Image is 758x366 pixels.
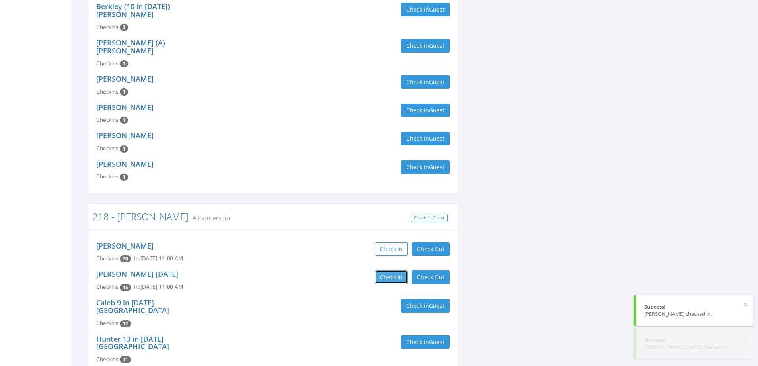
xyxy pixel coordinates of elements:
span: Guest [429,302,444,309]
a: 218 - [PERSON_NAME] [92,210,189,223]
span: Guest [429,135,444,142]
span: Guest [429,6,444,13]
span: Guest [429,42,444,49]
a: [PERSON_NAME] [DATE] [96,269,178,279]
div: Success! [644,336,745,344]
button: Check inGuest [401,104,450,117]
span: Checkin count [120,356,131,363]
a: Berkley (10 in [DATE]) [PERSON_NAME] [96,2,170,19]
button: × [743,334,748,342]
span: Checkin count [120,255,131,262]
a: Caleb 9 in [DATE] [GEOGRAPHIC_DATA] [96,298,169,315]
a: [PERSON_NAME] [96,74,154,84]
span: Checkin count [120,284,131,291]
span: Checkins: [96,319,120,327]
span: Checkin count [120,60,128,67]
a: [PERSON_NAME] [96,102,154,112]
button: Check inGuest [401,335,450,349]
button: Check in [375,270,408,284]
span: Guest [429,163,444,171]
small: A Partnership [189,213,230,222]
span: Checkins: [96,88,120,95]
span: Checkin count [120,24,128,31]
button: Check Out [412,270,450,284]
button: Check inGuest [401,132,450,145]
span: Checkins: [96,60,120,67]
a: [PERSON_NAME] [96,131,154,140]
a: [PERSON_NAME] [96,159,154,169]
button: × [743,301,748,309]
div: Success! [644,303,745,311]
div: [PERSON_NAME] checked in. [644,310,745,318]
a: [PERSON_NAME] (A) [PERSON_NAME] [96,38,165,55]
button: Check inGuest [401,3,450,16]
button: Check Out [412,242,450,256]
span: Checkin count [120,174,128,181]
button: Check inGuest [401,160,450,174]
span: In: [DATE] 11:00 AM [134,255,183,262]
a: [PERSON_NAME] [96,241,154,251]
button: Check inGuest [401,299,450,313]
span: Checkins: [96,145,120,152]
span: Checkins: [96,356,120,363]
span: Checkins: [96,116,120,123]
span: In: [DATE] 11:00 AM [134,283,183,290]
div: [PERSON_NAME] [DATE] checked in. [644,343,745,351]
span: Guest [429,78,444,86]
span: Checkins: [96,173,120,180]
button: Check in [375,242,408,256]
a: Check In Guest [411,214,448,222]
button: Check inGuest [401,75,450,89]
span: Checkins: [96,255,120,262]
a: Hunter 13 in [DATE] [GEOGRAPHIC_DATA] [96,334,169,352]
span: Checkin count [120,117,128,124]
span: Guest [429,338,444,346]
span: Checkin count [120,320,131,327]
span: Checkin count [120,88,128,96]
span: Guest [429,106,444,114]
span: Checkin count [120,145,128,153]
button: Check inGuest [401,39,450,53]
span: Checkins: [96,23,120,31]
span: Checkins: [96,283,120,290]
